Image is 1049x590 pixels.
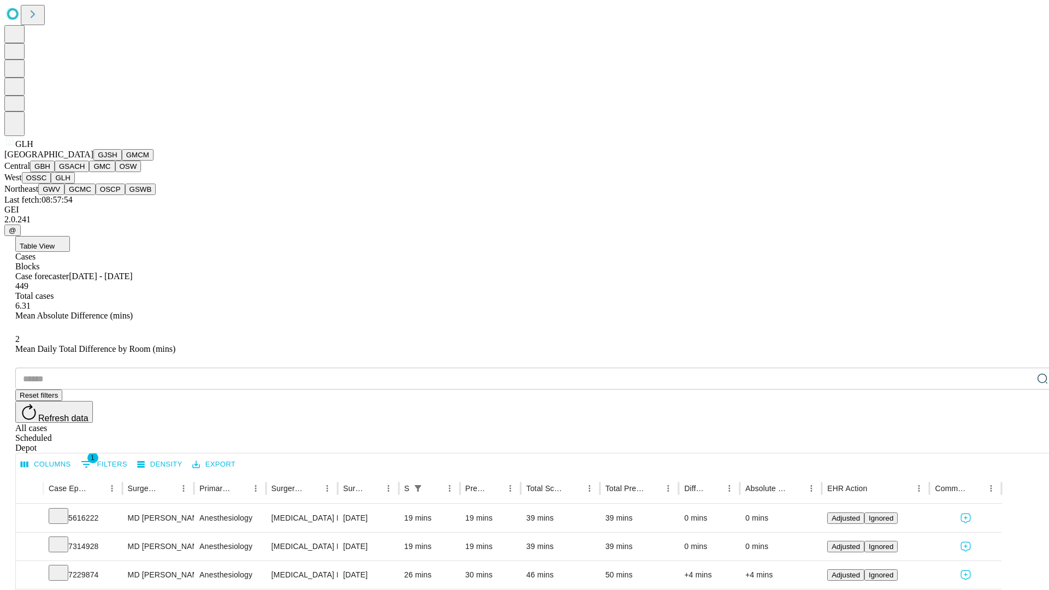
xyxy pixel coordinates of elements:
div: Surgery Name [272,484,303,493]
span: @ [9,226,16,234]
div: Total Scheduled Duration [526,484,565,493]
button: Show filters [78,456,130,473]
div: 7229874 [49,561,117,589]
div: +4 mins [684,561,734,589]
div: +4 mins [745,561,816,589]
button: Menu [661,481,676,496]
div: 7314928 [49,533,117,560]
div: 5616222 [49,504,117,532]
div: 0 mins [745,533,816,560]
div: 0 mins [684,504,734,532]
button: Menu [503,481,518,496]
div: Primary Service [199,484,231,493]
div: MD [PERSON_NAME] [128,561,188,589]
button: Menu [911,481,927,496]
div: 1 active filter [410,481,426,496]
button: GSWB [125,184,156,195]
div: Difference [684,484,705,493]
button: Expand [21,566,38,585]
button: GLH [51,172,74,184]
span: West [4,173,22,182]
button: Sort [645,481,661,496]
div: [MEDICAL_DATA] FLEXIBLE PROXIMAL DIAGNOSTIC [272,561,332,589]
div: [MEDICAL_DATA] FLEXIBLE PROXIMAL DIAGNOSTIC [272,533,332,560]
button: GWV [38,184,64,195]
button: GMC [89,161,115,172]
button: Adjusted [827,569,864,581]
div: EHR Action [827,484,867,493]
div: 19 mins [465,504,516,532]
button: Sort [233,481,248,496]
div: 50 mins [605,561,674,589]
div: [DATE] [343,561,393,589]
div: Case Epic Id [49,484,88,493]
div: 0 mins [745,504,816,532]
button: Menu [983,481,999,496]
span: 2 [15,334,20,344]
div: Scheduled In Room Duration [404,484,409,493]
button: Menu [582,481,597,496]
button: Sort [868,481,883,496]
button: Sort [968,481,983,496]
button: Sort [788,481,804,496]
span: Adjusted [832,571,860,579]
div: Anesthesiology [199,504,260,532]
div: 46 mins [526,561,594,589]
button: Export [190,456,238,473]
div: 30 mins [465,561,516,589]
div: MD [PERSON_NAME] [128,533,188,560]
div: 39 mins [526,533,594,560]
span: GLH [15,139,33,149]
button: OSW [115,161,142,172]
div: GEI [4,205,1045,215]
div: 19 mins [465,533,516,560]
button: GBH [30,161,55,172]
div: Surgeon Name [128,484,160,493]
span: Refresh data [38,414,89,423]
span: Ignored [869,514,893,522]
div: 39 mins [526,504,594,532]
div: 0 mins [684,533,734,560]
div: [MEDICAL_DATA] FLEXIBLE PROXIMAL DIAGNOSTIC [272,504,332,532]
div: 19 mins [404,504,455,532]
button: Ignored [864,512,898,524]
button: Menu [442,481,457,496]
button: Menu [381,481,396,496]
div: [DATE] [343,504,393,532]
button: Sort [567,481,582,496]
span: Mean Absolute Difference (mins) [15,311,133,320]
span: Reset filters [20,391,58,399]
div: 39 mins [605,533,674,560]
div: Comments [935,484,967,493]
button: @ [4,225,21,236]
button: Expand [21,538,38,557]
button: Sort [706,481,722,496]
button: Refresh data [15,401,93,423]
button: GCMC [64,184,96,195]
button: Select columns [18,456,74,473]
div: Total Predicted Duration [605,484,645,493]
button: Menu [804,481,819,496]
button: Sort [89,481,104,496]
span: Last fetch: 08:57:54 [4,195,73,204]
button: OSSC [22,172,51,184]
span: Ignored [869,542,893,551]
button: Table View [15,236,70,252]
span: Central [4,161,30,170]
button: Menu [722,481,737,496]
div: Absolute Difference [745,484,787,493]
span: [GEOGRAPHIC_DATA] [4,150,93,159]
button: Sort [366,481,381,496]
button: GMCM [122,149,154,161]
button: Menu [248,481,263,496]
button: Adjusted [827,541,864,552]
button: Ignored [864,541,898,552]
button: Ignored [864,569,898,581]
button: GJSH [93,149,122,161]
span: Mean Daily Total Difference by Room (mins) [15,344,175,353]
span: Total cases [15,291,54,300]
div: 26 mins [404,561,455,589]
span: Table View [20,242,55,250]
button: Menu [176,481,191,496]
button: Density [134,456,185,473]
